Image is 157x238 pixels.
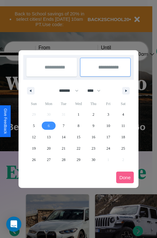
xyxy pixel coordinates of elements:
[71,143,86,154] button: 22
[86,120,101,131] button: 9
[41,154,56,165] button: 27
[101,143,116,154] button: 24
[56,154,71,165] button: 28
[106,143,110,154] span: 24
[121,143,125,154] span: 25
[116,99,131,109] span: Sat
[101,131,116,143] button: 17
[78,120,79,131] span: 8
[71,109,86,120] button: 1
[6,217,21,232] div: Open Intercom Messenger
[47,154,51,165] span: 27
[92,109,94,120] span: 2
[86,131,101,143] button: 16
[86,143,101,154] button: 23
[41,143,56,154] button: 20
[91,131,95,143] span: 16
[121,131,125,143] span: 18
[47,131,51,143] span: 13
[101,120,116,131] button: 10
[33,120,35,131] span: 5
[32,131,36,143] span: 12
[116,172,134,183] button: Done
[106,131,110,143] span: 17
[91,154,95,165] span: 30
[86,154,101,165] button: 30
[56,131,71,143] button: 14
[3,108,8,134] div: Give Feedback
[77,143,80,154] span: 22
[77,131,80,143] span: 15
[101,109,116,120] button: 3
[92,120,94,131] span: 9
[26,143,41,154] button: 19
[71,120,86,131] button: 8
[122,109,124,120] span: 4
[91,143,95,154] span: 23
[116,143,131,154] button: 25
[48,120,50,131] span: 6
[26,131,41,143] button: 12
[41,99,56,109] span: Mon
[106,120,110,131] span: 10
[71,154,86,165] button: 29
[26,99,41,109] span: Sun
[78,109,79,120] span: 1
[41,120,56,131] button: 6
[86,99,101,109] span: Thu
[116,120,131,131] button: 11
[56,120,71,131] button: 7
[86,109,101,120] button: 2
[56,143,71,154] button: 21
[56,99,71,109] span: Tue
[26,120,41,131] button: 5
[121,120,125,131] span: 11
[71,131,86,143] button: 15
[32,154,36,165] span: 26
[62,154,66,165] span: 28
[116,109,131,120] button: 4
[62,143,66,154] span: 21
[107,109,109,120] span: 3
[32,143,36,154] span: 19
[101,99,116,109] span: Fri
[116,131,131,143] button: 18
[41,131,56,143] button: 13
[47,143,51,154] span: 20
[26,154,41,165] button: 26
[62,131,66,143] span: 14
[77,154,80,165] span: 29
[63,120,65,131] span: 7
[71,99,86,109] span: Wed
